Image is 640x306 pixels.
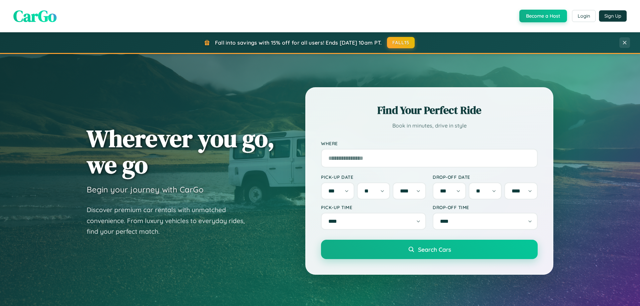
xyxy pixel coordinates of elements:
p: Book in minutes, drive in style [321,121,538,131]
button: Sign Up [599,10,627,22]
button: Become a Host [519,10,567,22]
label: Pick-up Time [321,204,426,210]
h3: Begin your journey with CarGo [87,184,204,194]
button: Login [572,10,596,22]
button: FALL15 [387,37,415,48]
span: Fall into savings with 15% off for all users! Ends [DATE] 10am PT. [215,39,382,46]
button: Search Cars [321,240,538,259]
h2: Find Your Perfect Ride [321,103,538,118]
span: Search Cars [418,246,451,253]
label: Drop-off Date [433,174,538,180]
label: Pick-up Date [321,174,426,180]
h1: Wherever you go, we go [87,125,275,178]
span: CarGo [13,5,57,27]
label: Where [321,141,538,146]
label: Drop-off Time [433,204,538,210]
p: Discover premium car rentals with unmatched convenience. From luxury vehicles to everyday rides, ... [87,204,253,237]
